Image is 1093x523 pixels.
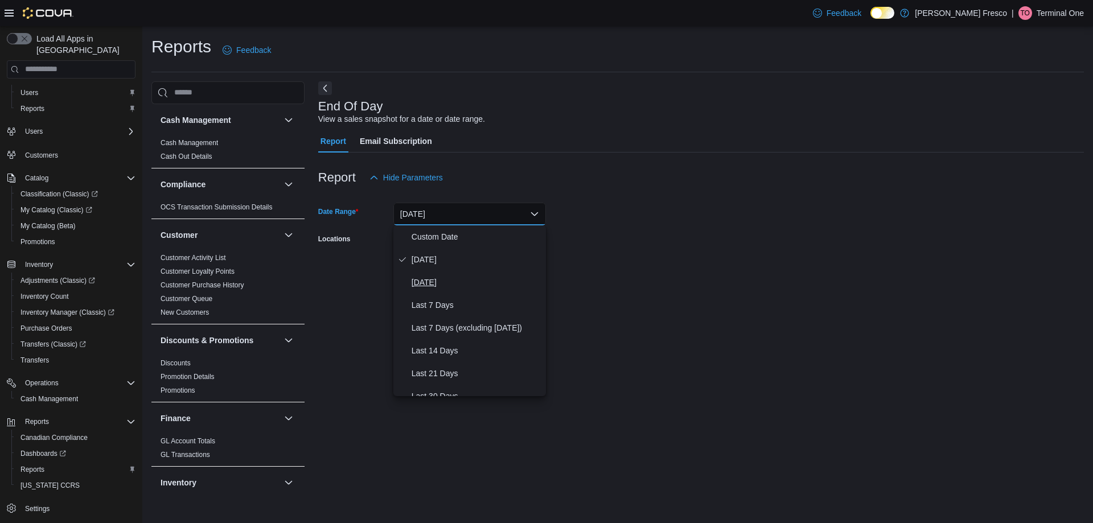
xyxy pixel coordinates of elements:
[16,203,97,217] a: My Catalog (Classic)
[20,147,135,162] span: Customers
[161,308,209,316] a: New Customers
[282,411,295,425] button: Finance
[16,274,100,287] a: Adjustments (Classic)
[161,477,280,488] button: Inventory
[383,172,443,183] span: Hide Parameters
[161,413,280,424] button: Finance
[20,502,54,516] a: Settings
[393,225,546,396] div: Select listbox
[282,178,295,191] button: Compliance
[16,219,80,233] a: My Catalog (Beta)
[11,289,140,304] button: Inventory Count
[20,292,69,301] span: Inventory Count
[16,431,135,444] span: Canadian Compliance
[161,308,209,317] span: New Customers
[20,237,55,246] span: Promotions
[11,336,140,352] a: Transfers (Classic)
[20,356,49,365] span: Transfers
[161,359,191,367] a: Discounts
[2,146,140,163] button: Customers
[2,170,140,186] button: Catalog
[20,481,80,490] span: [US_STATE] CCRS
[161,373,215,381] a: Promotion Details
[161,294,212,303] span: Customer Queue
[25,127,43,136] span: Users
[20,308,114,317] span: Inventory Manager (Classic)
[827,7,861,19] span: Feedback
[11,391,140,407] button: Cash Management
[1018,6,1032,20] div: Terminal One
[915,6,1007,20] p: [PERSON_NAME] Fresco
[161,335,280,346] button: Discounts & Promotions
[161,335,253,346] h3: Discounts & Promotions
[218,39,276,61] a: Feedback
[161,138,218,147] span: Cash Management
[161,153,212,160] a: Cash Out Details
[20,171,53,185] button: Catalog
[11,304,140,320] a: Inventory Manager (Classic)
[20,415,54,429] button: Reports
[2,500,140,517] button: Settings
[16,392,83,406] a: Cash Management
[412,344,541,357] span: Last 14 Days
[236,44,271,56] span: Feedback
[25,504,50,513] span: Settings
[318,207,359,216] label: Date Range
[16,463,49,476] a: Reports
[20,149,63,162] a: Customers
[412,389,541,403] span: Last 30 Days
[16,86,43,100] a: Users
[2,257,140,273] button: Inventory
[20,415,135,429] span: Reports
[11,186,140,202] a: Classification (Classic)
[11,477,140,493] button: [US_STATE] CCRS
[11,320,140,336] button: Purchase Orders
[16,235,60,249] a: Promotions
[16,322,135,335] span: Purchase Orders
[20,340,86,349] span: Transfers (Classic)
[32,33,135,56] span: Load All Apps in [GEOGRAPHIC_DATA]
[151,251,305,324] div: Customer
[25,260,53,269] span: Inventory
[151,35,211,58] h1: Reports
[320,130,346,153] span: Report
[16,102,135,116] span: Reports
[808,2,866,24] a: Feedback
[20,394,78,403] span: Cash Management
[11,430,140,446] button: Canadian Compliance
[16,235,135,249] span: Promotions
[282,113,295,127] button: Cash Management
[161,477,196,488] h3: Inventory
[20,324,72,333] span: Purchase Orders
[161,254,226,262] a: Customer Activity List
[1037,6,1084,20] p: Terminal One
[25,174,48,183] span: Catalog
[20,88,38,97] span: Users
[161,114,280,126] button: Cash Management
[161,203,273,211] a: OCS Transaction Submission Details
[25,151,58,160] span: Customers
[20,205,92,215] span: My Catalog (Classic)
[151,434,305,466] div: Finance
[2,414,140,430] button: Reports
[161,253,226,262] span: Customer Activity List
[16,290,73,303] a: Inventory Count
[20,465,44,474] span: Reports
[161,386,195,395] span: Promotions
[161,450,210,459] span: GL Transactions
[151,136,305,168] div: Cash Management
[161,179,280,190] button: Compliance
[161,437,215,445] a: GL Account Totals
[161,372,215,381] span: Promotion Details
[23,7,73,19] img: Cova
[2,123,140,139] button: Users
[360,130,432,153] span: Email Subscription
[16,274,135,287] span: Adjustments (Classic)
[161,152,212,161] span: Cash Out Details
[412,230,541,244] span: Custom Date
[16,392,135,406] span: Cash Management
[11,462,140,477] button: Reports
[20,376,135,390] span: Operations
[20,501,135,516] span: Settings
[412,298,541,312] span: Last 7 Days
